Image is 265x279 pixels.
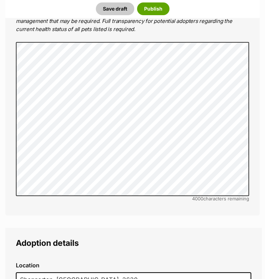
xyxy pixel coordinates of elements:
div: characters remaining [16,196,249,201]
legend: Adoption details [16,238,251,248]
button: Publish [137,2,170,15]
span: 4000 [192,196,203,201]
p: Mention any pre-existing medical conditions this pet has, and note any ongoing medications or man... [16,10,249,34]
label: Location [16,262,251,268]
button: Save draft [96,2,134,15]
